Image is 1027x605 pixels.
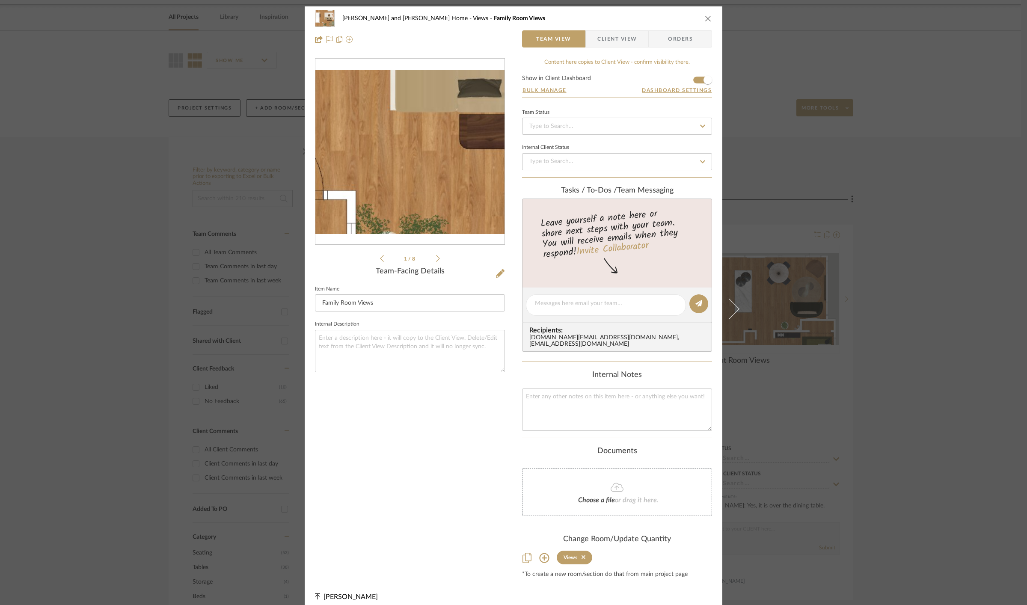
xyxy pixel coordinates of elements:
span: Views [473,15,494,21]
div: 0 [315,70,505,234]
img: bf000d49-b0bf-43cf-b1f7-7a26cd5e5489_48x40.jpg [315,10,335,27]
img: bf000d49-b0bf-43cf-b1f7-7a26cd5e5489_436x436.jpg [315,70,505,234]
span: Tasks / To-Dos / [561,187,617,194]
span: Family Room Views [494,15,545,21]
div: Content here copies to Client View - confirm visibility there. [522,58,712,67]
span: Recipients: [529,326,708,334]
div: team Messaging [522,186,712,196]
span: [PERSON_NAME] [324,593,378,600]
div: Leave yourself a note here or share next steps with your team. You will receive emails when they ... [521,205,713,262]
span: Team View [536,30,571,47]
div: Change Room/Update Quantity [522,535,712,544]
input: Enter Item Name [315,294,505,311]
label: Internal Description [315,322,359,326]
label: Item Name [315,287,339,291]
span: Orders [659,30,702,47]
div: Internal Notes [522,371,712,380]
input: Type to Search… [522,153,712,170]
div: *To create a new room/section do that from main project page [522,571,712,578]
a: Invite Collaborator [576,238,649,260]
div: Views [564,555,577,561]
span: [PERSON_NAME] and [PERSON_NAME] Home [342,15,473,21]
span: Choose a file [578,497,615,504]
div: [DOMAIN_NAME][EMAIL_ADDRESS][DOMAIN_NAME] , [EMAIL_ADDRESS][DOMAIN_NAME] [529,335,708,348]
span: Client View [597,30,637,47]
div: Team-Facing Details [315,267,505,276]
span: 1 [404,256,408,261]
div: Team Status [522,110,549,115]
button: Dashboard Settings [641,86,712,94]
span: or drag it here. [615,497,659,504]
span: 8 [412,256,416,261]
span: / [408,256,412,261]
div: Internal Client Status [522,145,569,150]
div: Documents [522,447,712,456]
input: Type to Search… [522,118,712,135]
button: Bulk Manage [522,86,567,94]
button: close [704,15,712,22]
